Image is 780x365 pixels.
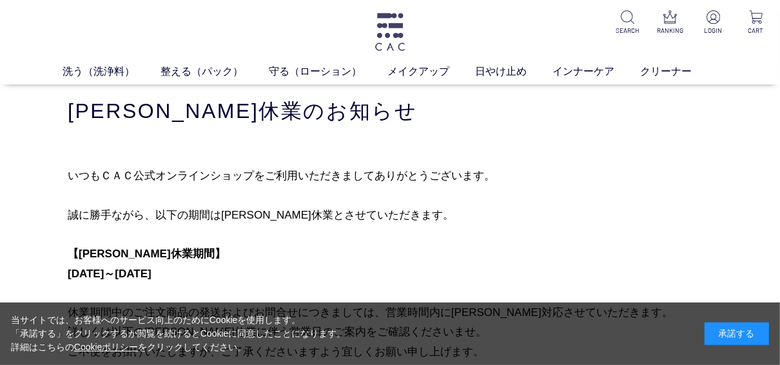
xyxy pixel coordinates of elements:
span: 【[PERSON_NAME]休業期間】 [DATE]～[DATE] [68,248,226,279]
p: いつもＣＡＣ公式オンラインショップをご利用いただきましてありがとうございます。 誠に勝手ながら、以下の期間は[PERSON_NAME]休業とさせていただきます。 休業期間中のご注文商品の発送およ... [68,166,712,362]
a: インナーケア [552,64,640,79]
div: 当サイトでは、お客様へのサービス向上のためにCookieを使用します。 「承諾する」をクリックするか閲覧を続けるとCookieに同意したことになります。 詳細はこちらの をクリックしてください。 [11,313,346,354]
p: RANKING [656,26,684,35]
p: SEARCH [614,26,641,35]
p: CART [742,26,770,35]
a: 日やけ止め [475,64,552,79]
p: LOGIN [699,26,727,35]
a: LOGIN [699,10,727,35]
h1: [PERSON_NAME]休業のお知らせ [68,97,712,125]
a: 洗う（洗浄料） [63,64,161,79]
div: 承諾する [705,322,769,345]
a: Cookieポリシー [74,342,139,352]
img: logo [373,13,407,51]
a: 守る（ローション） [269,64,387,79]
a: クリーナー [640,64,717,79]
a: メイクアップ [387,64,475,79]
a: RANKING [656,10,684,35]
a: CART [742,10,770,35]
a: SEARCH [614,10,641,35]
a: 整える（パック） [161,64,269,79]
